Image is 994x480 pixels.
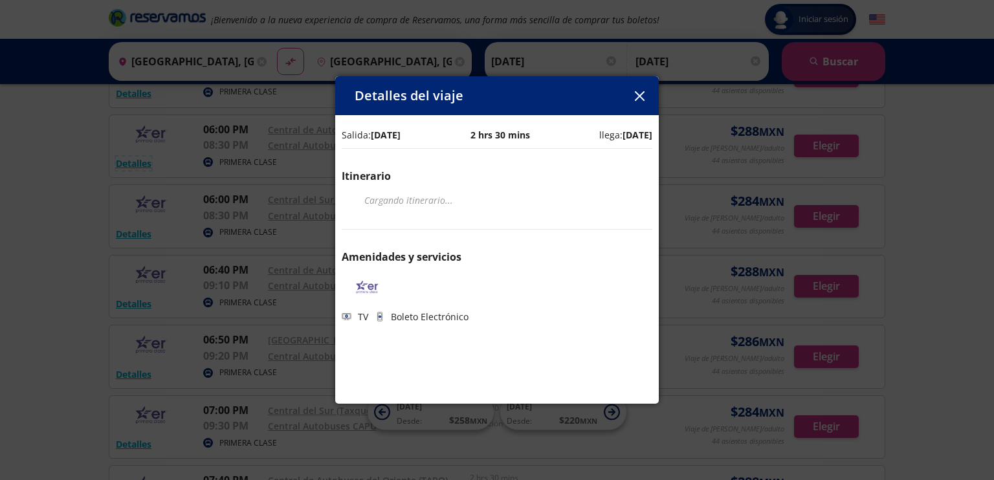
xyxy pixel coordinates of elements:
p: Amenidades y servicios [342,249,652,265]
p: TV [358,310,368,323]
p: Detalles del viaje [355,86,463,105]
p: Itinerario [342,168,652,184]
img: ER PRIMERA CLASE [342,278,393,297]
b: [DATE] [623,129,652,141]
p: Boleto Electrónico [391,310,469,323]
b: [DATE] [371,129,401,141]
p: Salida: [342,128,401,142]
em: Cargando itinerario ... [364,194,453,206]
p: 2 hrs 30 mins [470,128,530,142]
p: llega: [599,128,652,142]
